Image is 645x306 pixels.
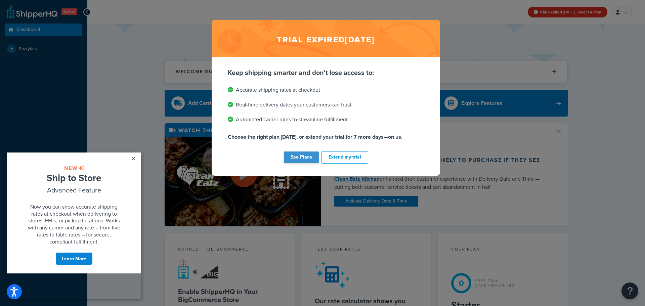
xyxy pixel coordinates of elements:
[284,151,319,163] a: See Plans
[49,100,86,113] a: Learn More
[228,132,424,142] p: Choose the right plan [DATE], or extend your trial for 7 more days—on us.
[228,115,424,124] li: Automated carrier rules to streamline fulfillment
[21,50,114,93] span: Now you can show accurate shipping rates at checkout when delivering to stores, FFLs, or pickup l...
[212,20,440,57] h2: Trial expired [DATE]
[228,100,424,110] li: Real-time delivery dates your customers can trust
[40,18,94,32] span: Ship to Store
[228,68,424,77] p: Keep shipping smarter and don't lose access to:
[228,85,424,95] li: Accurate shipping rates at checkout
[321,151,368,164] button: Extend my trial
[40,33,94,42] span: Advanced Feature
